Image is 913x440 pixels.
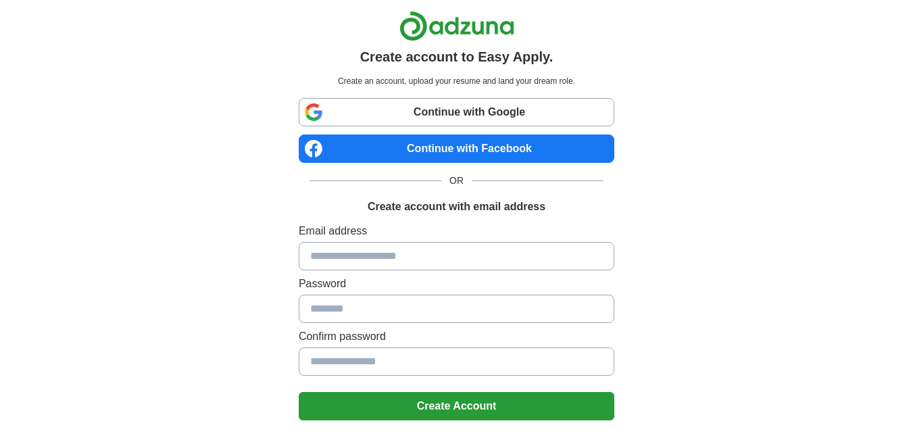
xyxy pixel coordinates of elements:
p: Create an account, upload your resume and land your dream role. [301,75,612,87]
img: Adzuna logo [399,11,514,41]
h1: Create account to Easy Apply. [360,47,553,67]
label: Password [299,276,614,292]
h1: Create account with email address [368,199,545,215]
span: OR [441,174,472,188]
label: Email address [299,223,614,239]
button: Create Account [299,392,614,420]
label: Confirm password [299,328,614,345]
a: Continue with Facebook [299,135,614,163]
a: Continue with Google [299,98,614,126]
